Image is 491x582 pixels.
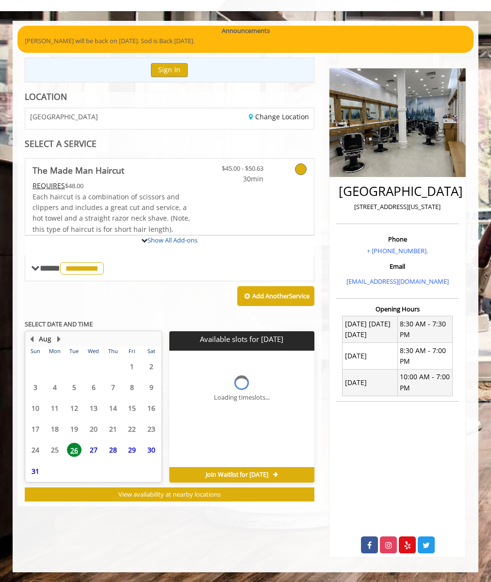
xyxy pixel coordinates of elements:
td: Select day27 [84,439,103,460]
button: View availability at nearby locations [25,487,314,501]
td: [DATE] [DATE] [DATE] [343,316,397,343]
h3: Phone [339,236,457,242]
p: Available slots for [DATE] [173,335,310,343]
td: Select day26 [65,439,84,460]
b: LOCATION [25,91,67,102]
span: 26 [67,443,82,457]
button: Previous Month [28,334,35,344]
div: $48.00 [33,180,194,191]
th: Tue [65,346,84,356]
th: Thu [103,346,123,356]
span: This service needs some Advance to be paid before we block your appointment [33,181,65,190]
td: Select day30 [142,439,161,460]
b: Announcements [222,26,270,36]
td: 8:30 AM - 7:30 PM [397,316,452,343]
span: Join Waitlist for [DATE] [206,471,268,479]
div: Loading timeslots... [214,392,270,403]
h3: Opening Hours [336,306,459,312]
a: $45.00 - $50.63 [217,159,263,184]
button: Aug [39,334,51,344]
span: View availability at nearby locations [118,490,221,499]
span: 29 [125,443,139,457]
h3: Email [339,263,457,270]
h2: [GEOGRAPHIC_DATA] [339,184,457,198]
div: The Made Man Haircut Add-onS [25,235,314,236]
td: Select day28 [103,439,123,460]
td: 8:30 AM - 7:00 PM [397,343,452,370]
th: Wed [84,346,103,356]
b: The Made Man Haircut [33,163,124,177]
span: 30 [144,443,159,457]
th: Sun [26,346,45,356]
a: Show All Add-ons [147,236,197,244]
a: [EMAIL_ADDRESS][DOMAIN_NAME] [346,277,449,286]
a: Change Location [249,112,309,121]
span: Each haircut is a combination of scissors and clippers and includes a great cut and service, a ho... [33,192,190,234]
p: [STREET_ADDRESS][US_STATE] [339,202,457,212]
span: 31 [28,464,43,478]
td: Select day29 [122,439,142,460]
span: 30min [217,174,263,184]
span: 28 [106,443,120,457]
div: SELECT A SERVICE [25,139,314,148]
td: [DATE] [343,369,397,396]
th: Fri [122,346,142,356]
td: [DATE] [343,343,397,370]
span: [GEOGRAPHIC_DATA] [30,113,98,120]
td: 10:00 AM - 7:00 PM [397,369,452,396]
td: Select day31 [26,461,45,482]
a: + [PHONE_NUMBER]. [367,246,428,255]
button: Add AnotherService [237,286,314,307]
th: Mon [45,346,65,356]
th: Sat [142,346,161,356]
span: 27 [86,443,101,457]
p: [PERSON_NAME] will be back on [DATE]. Sod is Back [DATE]. [25,36,466,46]
b: SELECT DATE AND TIME [25,320,93,328]
button: Next Month [55,334,63,344]
b: Add Another Service [252,291,310,300]
button: Sign In [151,63,188,77]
